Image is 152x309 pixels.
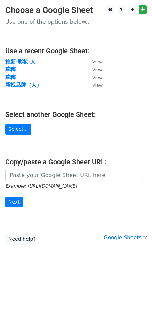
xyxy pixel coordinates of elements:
[5,124,31,135] a: Select...
[92,67,103,72] small: View
[5,234,39,245] a: Need help?
[5,110,147,119] h4: Select another Google Sheet:
[92,82,103,88] small: View
[5,169,143,182] input: Paste your Google Sheet URL here
[85,74,103,80] a: View
[5,5,147,15] h3: Choose a Google Sheet
[85,82,103,88] a: View
[5,197,23,207] input: Next
[5,18,147,25] p: Use one of the options below...
[5,66,21,72] a: 草稿一
[5,47,147,55] h4: Use a recent Google Sheet:
[104,235,147,241] a: Google Sheets
[92,75,103,80] small: View
[5,82,42,88] a: 新找品牌（人）
[5,183,77,189] small: Example: [URL][DOMAIN_NAME]
[85,58,103,65] a: View
[5,58,35,65] a: 推新-彩妆-人
[92,59,103,64] small: View
[5,74,16,80] a: 草稿
[85,66,103,72] a: View
[5,158,147,166] h4: Copy/paste a Google Sheet URL:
